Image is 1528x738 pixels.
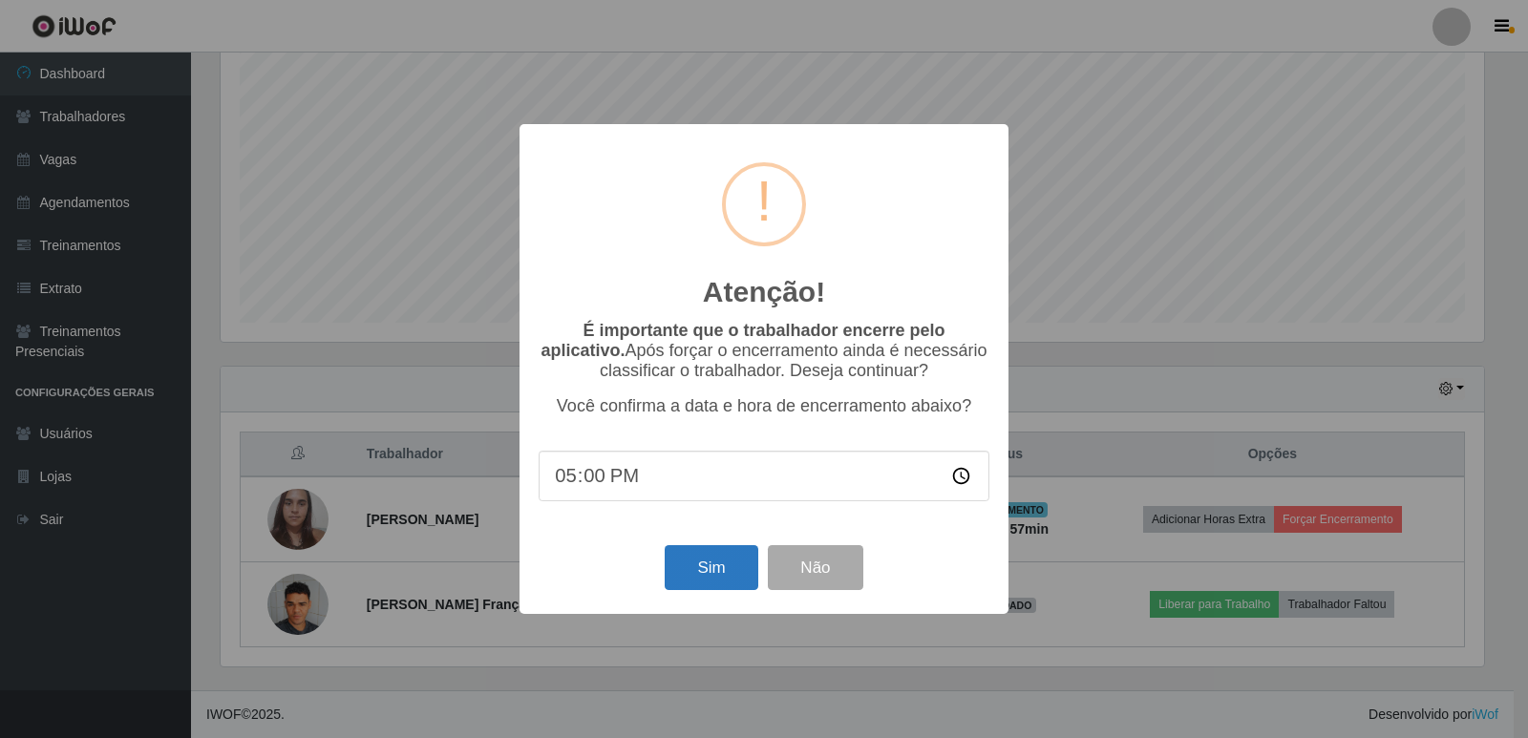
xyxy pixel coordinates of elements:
[703,275,825,309] h2: Atenção!
[665,545,757,590] button: Sim
[539,321,989,381] p: Após forçar o encerramento ainda é necessário classificar o trabalhador. Deseja continuar?
[539,396,989,416] p: Você confirma a data e hora de encerramento abaixo?
[541,321,944,360] b: É importante que o trabalhador encerre pelo aplicativo.
[768,545,862,590] button: Não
